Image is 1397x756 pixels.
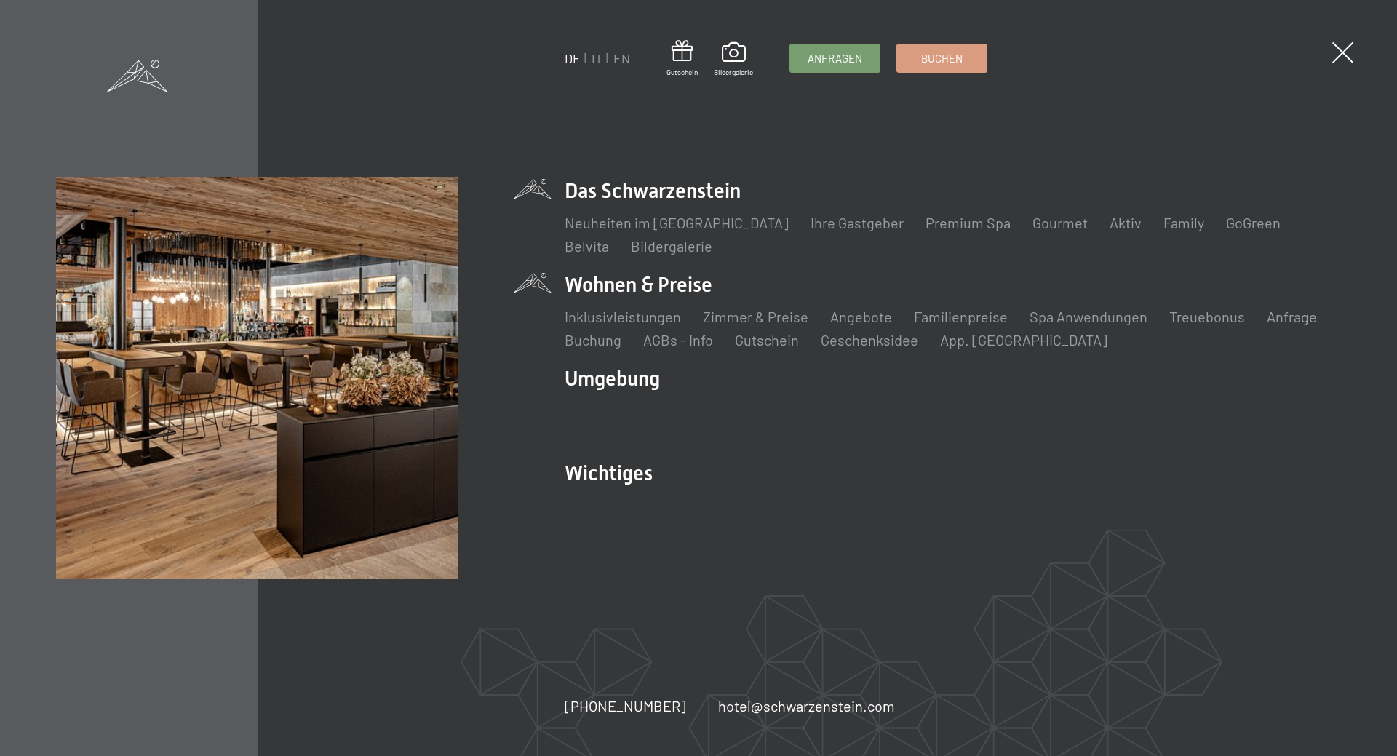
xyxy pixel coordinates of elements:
span: Buchen [921,51,963,66]
a: Familienpreise [914,308,1008,325]
span: Anfragen [808,51,862,66]
a: Premium Spa [926,214,1011,231]
a: Belvita [565,237,609,255]
a: Zimmer & Preise [703,308,808,325]
a: Gourmet [1032,214,1088,231]
a: Gutschein [735,331,799,349]
a: Bildergalerie [714,42,753,77]
a: Geschenksidee [821,331,918,349]
span: Bildergalerie [714,67,753,77]
a: Gutschein [666,40,698,77]
a: DE [565,50,581,66]
a: EN [613,50,630,66]
a: App. [GEOGRAPHIC_DATA] [940,331,1107,349]
a: Inklusivleistungen [565,308,681,325]
a: Aktiv [1110,214,1142,231]
a: AGBs - Info [643,331,713,349]
span: [PHONE_NUMBER] [565,697,686,715]
a: Angebote [830,308,892,325]
a: GoGreen [1226,214,1281,231]
a: Neuheiten im [GEOGRAPHIC_DATA] [565,214,789,231]
a: Buchen [897,44,987,72]
a: Family [1163,214,1204,231]
a: Anfragen [790,44,880,72]
a: Anfrage [1267,308,1317,325]
span: Gutschein [666,67,698,77]
img: Wellnesshotel Südtirol SCHWARZENSTEIN - Wellnessurlaub in den Alpen, Wandern und Wellness [56,177,458,579]
a: hotel@schwarzenstein.com [718,696,895,716]
a: IT [592,50,602,66]
a: Buchung [565,331,621,349]
a: Ihre Gastgeber [811,214,904,231]
a: Spa Anwendungen [1030,308,1147,325]
a: [PHONE_NUMBER] [565,696,686,716]
a: Bildergalerie [631,237,712,255]
a: Treuebonus [1169,308,1245,325]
